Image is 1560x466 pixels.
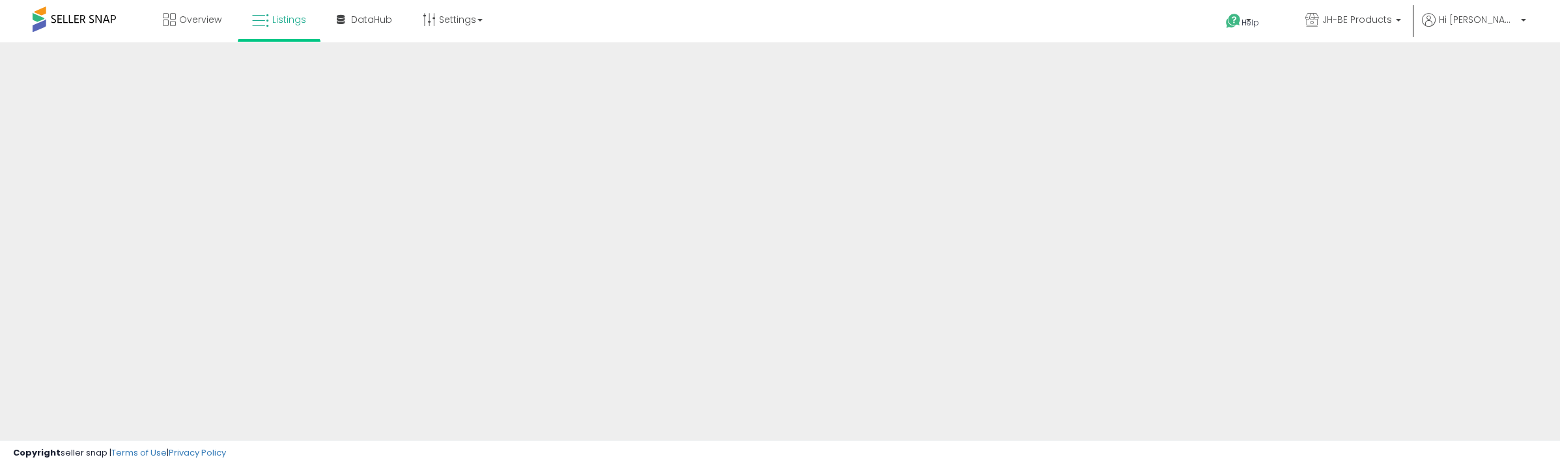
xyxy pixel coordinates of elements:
div: seller snap | | [13,447,226,459]
span: DataHub [351,13,392,26]
strong: Copyright [13,446,61,459]
a: Help [1215,3,1284,42]
a: Privacy Policy [169,446,226,459]
span: JH-BE Products [1322,13,1392,26]
a: Terms of Use [111,446,167,459]
span: Hi [PERSON_NAME] [1439,13,1517,26]
span: Listings [272,13,306,26]
span: Overview [179,13,221,26]
span: Help [1241,17,1259,28]
i: Get Help [1225,13,1241,29]
a: Hi [PERSON_NAME] [1422,13,1526,42]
